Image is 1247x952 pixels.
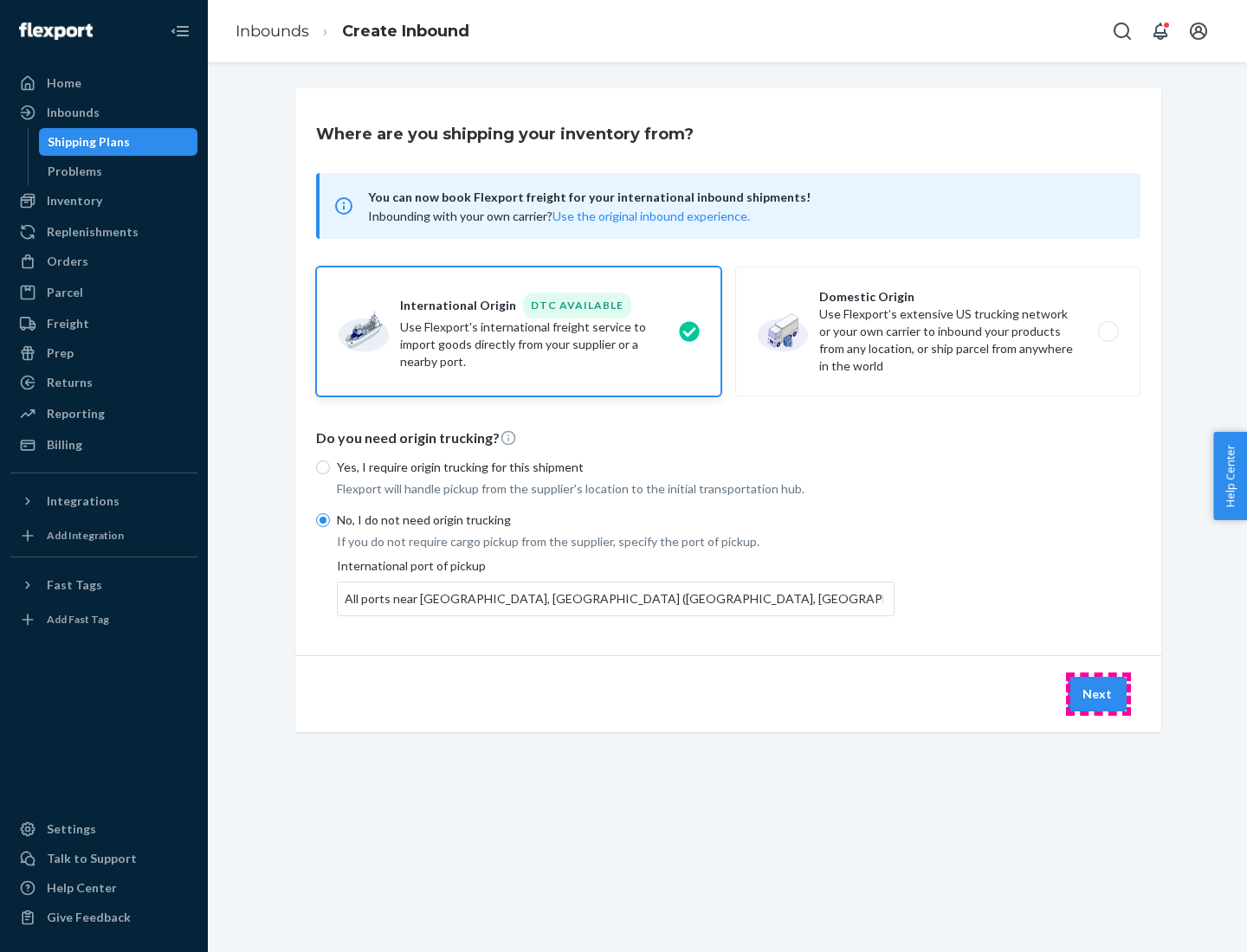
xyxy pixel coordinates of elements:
[47,879,117,897] div: Help Center
[47,850,137,867] div: Talk to Support
[47,284,83,301] div: Parcel
[368,209,750,223] span: Inbounding with your own carrier?
[10,874,197,902] a: Help Center
[10,522,197,550] a: Add Integration
[48,133,130,151] div: Shipping Plans
[316,123,694,145] h3: Where are you shipping your inventory from?
[47,576,102,594] div: Fast Tags
[337,480,895,498] p: Flexport will handle pickup from the supplier's location to the initial transportation hub.
[337,511,895,529] p: No, I do not need origin trucking
[10,279,197,306] a: Parcel
[39,128,198,156] a: Shipping Plans
[342,22,469,41] a: Create Inbound
[10,69,197,97] a: Home
[552,208,750,225] button: Use the original inbound experience.
[1143,14,1178,48] button: Open notifications
[10,310,197,338] a: Freight
[10,571,197,599] button: Fast Tags
[10,339,197,367] a: Prep
[10,815,197,843] a: Settings
[19,23,93,40] img: Flexport logo
[47,344,74,362] div: Prep
[316,513,330,527] input: No, I do not need origin trucking
[47,612,109,627] div: Add Fast Tag
[1105,14,1140,48] button: Open Search Box
[163,14,197,48] button: Close Navigation
[337,533,895,550] p: If you do not require cargo pickup from the supplier, specify the port of pickup.
[10,845,197,872] a: Talk to Support
[222,6,483,57] ol: breadcrumbs
[47,74,81,92] div: Home
[10,187,197,215] a: Inventory
[47,436,82,453] div: Billing
[316,428,1140,448] p: Do you need origin trucking?
[368,187,1120,208] span: You can now book Flexport freight for your international inbound shipments!
[47,820,96,838] div: Settings
[47,223,139,241] div: Replenishments
[10,218,197,246] a: Replenishments
[1181,14,1216,48] button: Open account menu
[10,487,197,515] button: Integrations
[337,459,895,476] p: Yes, I require origin trucking for this shipment
[47,492,120,510] div: Integrations
[10,606,197,634] a: Add Fast Tag
[10,431,197,459] a: Billing
[1068,677,1127,711] button: Next
[47,192,102,209] div: Inventory
[316,460,330,474] input: Yes, I require origin trucking for this shipment
[10,904,197,931] button: Give Feedback
[47,405,105,422] div: Reporting
[10,99,197,126] a: Inbounds
[10,248,197,275] a: Orders
[47,104,100,121] div: Inbounds
[236,22,309,41] a: Inbounds
[47,909,131,926] div: Give Feedback
[39,158,198,185] a: Problems
[47,374,93,391] div: Returns
[47,528,124,543] div: Add Integration
[10,369,197,396] a: Returns
[47,315,89,332] div: Freight
[47,253,88,270] div: Orders
[337,557,895,616] div: International port of pickup
[10,400,197,428] a: Reporting
[48,163,102,180] div: Problems
[1213,432,1247,520] button: Help Center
